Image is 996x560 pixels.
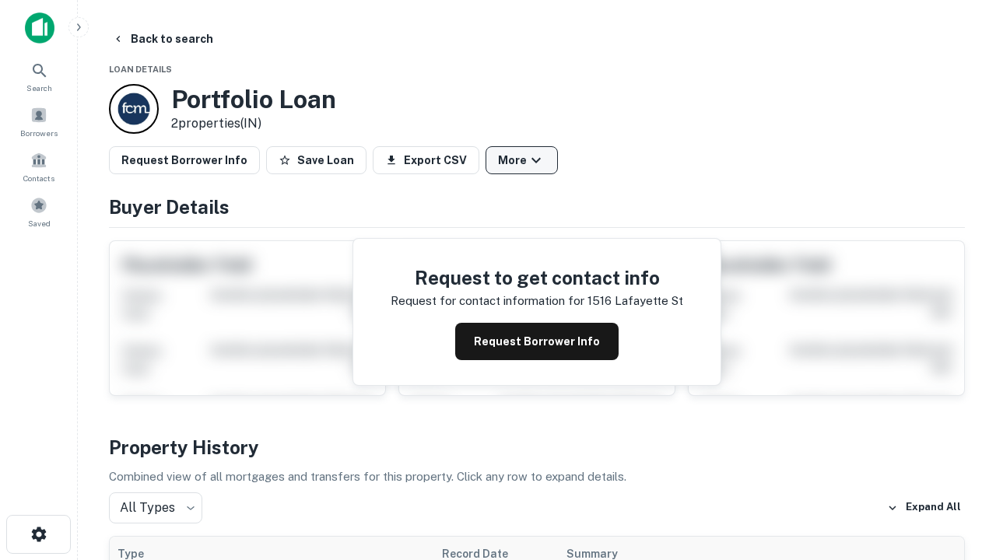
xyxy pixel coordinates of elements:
span: Saved [28,217,51,229]
h3: Portfolio Loan [171,85,336,114]
div: All Types [109,492,202,523]
button: Request Borrower Info [455,323,619,360]
span: Contacts [23,172,54,184]
h4: Property History [109,433,965,461]
button: More [486,146,558,174]
button: Back to search [106,25,219,53]
iframe: Chat Widget [918,436,996,510]
img: capitalize-icon.png [25,12,54,44]
p: 2 properties (IN) [171,114,336,133]
h4: Request to get contact info [391,264,683,292]
p: Combined view of all mortgages and transfers for this property. Click any row to expand details. [109,467,965,486]
p: Request for contact information for [391,292,584,310]
h4: Buyer Details [109,193,965,221]
p: 1516 lafayette st [587,292,683,310]
a: Saved [5,191,73,233]
button: Save Loan [266,146,366,174]
button: Export CSV [373,146,479,174]
a: Borrowers [5,100,73,142]
a: Search [5,55,73,97]
a: Contacts [5,145,73,187]
span: Search [26,82,52,94]
span: Loan Details [109,65,172,74]
span: Borrowers [20,127,58,139]
button: Expand All [883,496,965,520]
button: Request Borrower Info [109,146,260,174]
